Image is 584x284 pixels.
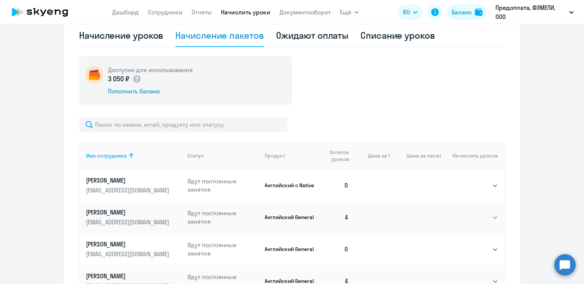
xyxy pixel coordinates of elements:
[79,29,163,41] div: Начисление уроков
[86,152,181,159] div: Имя сотрудника
[187,177,259,194] p: Идут постоянные занятия
[447,5,487,20] button: Балансbalance
[316,233,355,265] td: 0
[187,241,259,257] p: Идут постоянные занятия
[279,8,331,16] a: Документооборот
[355,142,390,169] th: Цена за 1
[79,117,287,132] input: Поиск по имени, email, продукту или статусу
[86,176,171,185] p: [PERSON_NAME]
[390,142,441,169] th: Цена за пакет
[265,182,316,189] p: Английский с Native
[187,209,259,226] p: Идут постоянные занятия
[86,240,181,258] a: [PERSON_NAME][EMAIL_ADDRESS][DOMAIN_NAME]
[148,8,182,16] a: Сотрудники
[187,152,204,159] div: Статус
[86,208,171,216] p: [PERSON_NAME]
[265,152,285,159] div: Продукт
[86,186,171,194] p: [EMAIL_ADDRESS][DOMAIN_NAME]
[108,66,193,74] h5: Доступно для использования
[322,149,355,163] div: Остаток уроков
[108,87,193,95] div: Пополнить баланс
[316,169,355,201] td: 0
[495,3,566,21] p: Предоплата, ФЭМЕЛИ, ООО
[86,208,181,226] a: [PERSON_NAME][EMAIL_ADDRESS][DOMAIN_NAME]
[86,250,171,258] p: [EMAIL_ADDRESS][DOMAIN_NAME]
[276,29,349,41] div: Ожидают оплаты
[108,74,141,84] p: 3 050 ₽
[112,8,139,16] a: Дашборд
[86,218,171,226] p: [EMAIL_ADDRESS][DOMAIN_NAME]
[340,8,351,17] span: Ещё
[398,5,423,20] button: RU
[86,152,127,159] div: Имя сотрудника
[86,272,171,280] p: [PERSON_NAME]
[452,8,472,17] div: Баланс
[265,152,316,159] div: Продукт
[192,8,212,16] a: Отчеты
[187,152,259,159] div: Статус
[322,149,349,163] span: Остаток уроков
[340,5,359,20] button: Ещё
[265,214,316,221] p: Английский General
[86,176,181,194] a: [PERSON_NAME][EMAIL_ADDRESS][DOMAIN_NAME]
[221,8,270,16] a: Начислить уроки
[175,29,263,41] div: Начисление пакетов
[265,246,316,252] p: Английский General
[403,8,410,17] span: RU
[441,142,504,169] th: Начислить уроков
[86,240,171,248] p: [PERSON_NAME]
[316,201,355,233] td: 4
[85,66,103,84] img: wallet-circle.png
[492,3,578,21] button: Предоплата, ФЭМЕЛИ, ООО
[475,8,482,16] img: balance
[360,29,435,41] div: Списание уроков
